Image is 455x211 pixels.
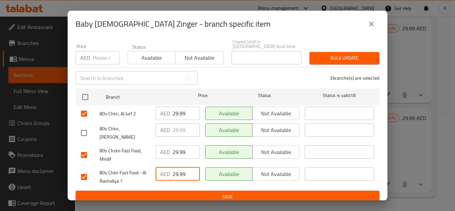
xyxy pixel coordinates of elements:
[106,93,175,101] span: Branch
[175,51,223,64] button: Not available
[252,167,299,181] button: Not available
[330,75,379,81] p: 3 branche(s) are selected
[100,147,150,163] span: 80s Chckn Fast Food, Mirdif
[181,91,225,100] span: Price
[363,16,379,32] button: close
[160,109,170,117] p: AED
[160,126,170,134] p: AED
[205,107,252,120] button: Available
[230,91,299,100] span: Status
[76,71,182,85] input: Search in branches
[76,191,379,203] button: Save
[205,167,252,181] button: Available
[173,123,200,137] input: Please enter price
[252,107,299,120] button: Not available
[208,109,250,118] span: Available
[255,169,297,179] span: Not available
[205,145,252,159] button: Available
[160,148,170,156] p: AED
[76,19,270,29] h2: Baby [DEMOGRAPHIC_DATA] Zinger - branch specific item
[131,53,173,63] span: Available
[208,147,250,157] span: Available
[100,125,150,141] span: 80s Chkn, [PERSON_NAME]
[255,109,297,118] span: Not available
[255,147,297,157] span: Not available
[178,53,221,63] span: Not available
[128,51,176,64] button: Available
[80,54,90,62] p: AED
[309,52,379,64] button: Bulk update
[160,170,170,178] p: AED
[173,107,200,120] input: Please enter price
[315,54,374,62] span: Bulk update
[100,110,150,118] span: 80s Chkn, Al Jurf 2
[93,51,120,64] input: Please enter price
[81,193,374,201] span: Save
[173,167,200,181] input: Please enter price
[305,91,374,100] span: Status is valid till
[173,145,200,159] input: Please enter price
[252,145,299,159] button: Not available
[100,169,150,185] span: 80s Chkn Fast Food - Al Rashidiya 1
[208,169,250,179] span: Available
